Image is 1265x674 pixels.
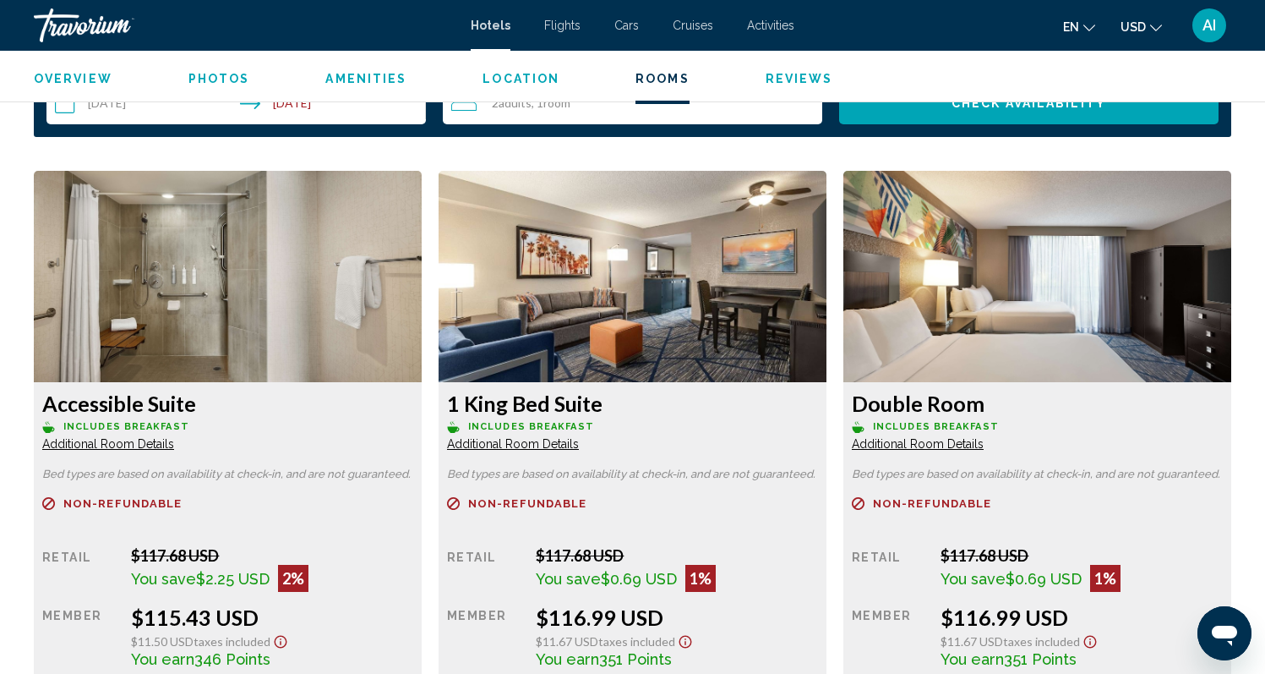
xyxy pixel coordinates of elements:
[447,437,579,451] span: Additional Room Details
[63,498,182,509] span: Non-refundable
[852,605,928,668] div: Member
[673,19,713,32] a: Cruises
[532,96,570,110] span: , 1
[131,546,413,565] div: $117.68 USD
[536,650,599,668] span: You earn
[536,546,818,565] div: $117.68 USD
[852,391,1223,416] h3: Double Room
[941,650,1004,668] span: You earn
[131,570,196,588] span: You save
[941,634,1003,649] span: $11.67 USD
[447,605,523,668] div: Member
[447,546,523,592] div: Retail
[1090,565,1121,592] div: 1%
[843,171,1231,382] img: 004a0ba5-6fbe-4157-8447-c896be279bcb.jpeg
[675,630,695,649] button: Show Taxes and Fees disclaimer
[1063,14,1095,39] button: Change language
[46,82,426,124] button: Check-in date: Sep 15, 2025 Check-out date: Sep 16, 2025
[1003,634,1080,649] span: Taxes included
[439,171,826,382] img: e04d3c8c-3cd2-4f9b-834f-33517e14e0b8.jpeg
[599,650,672,668] span: 351 Points
[42,391,413,416] h3: Accessible Suite
[194,650,270,668] span: 346 Points
[196,570,270,588] span: $2.25 USD
[766,72,833,85] span: Reviews
[941,605,1223,630] div: $116.99 USD
[131,634,194,649] span: $11.50 USD
[34,72,112,85] span: Overview
[852,437,984,451] span: Additional Room Details
[544,19,581,32] a: Flights
[536,570,601,588] span: You save
[614,19,639,32] a: Cars
[34,71,112,86] button: Overview
[194,634,270,649] span: Taxes included
[443,82,822,124] button: Travelers: 2 adults, 0 children
[468,498,586,509] span: Non-refundable
[536,634,598,649] span: $11.67 USD
[1004,650,1077,668] span: 351 Points
[941,546,1223,565] div: $117.68 USD
[483,71,559,86] button: Location
[483,72,559,85] span: Location
[188,71,250,86] button: Photos
[325,72,406,85] span: Amenities
[188,72,250,85] span: Photos
[873,498,991,509] span: Non-refundable
[852,469,1223,480] p: Bed types are based on availability at check-in, and are not guaranteed.
[873,421,999,432] span: Includes Breakfast
[1121,14,1162,39] button: Change currency
[1197,606,1251,660] iframe: Button to launch messaging window
[766,71,833,86] button: Reviews
[601,570,677,588] span: $0.69 USD
[1006,570,1082,588] span: $0.69 USD
[492,96,532,110] span: 2
[63,421,189,432] span: Includes Breakfast
[635,72,690,85] span: Rooms
[278,565,308,592] div: 2%
[42,546,118,592] div: Retail
[42,437,174,451] span: Additional Room Details
[1187,8,1231,43] button: User Menu
[131,605,413,630] div: $115.43 USD
[941,570,1006,588] span: You save
[34,171,422,382] img: 3de24ddf-fcec-4024-b8f1-57b898a37da1.jpeg
[34,8,454,42] a: Travorium
[1080,630,1100,649] button: Show Taxes and Fees disclaimer
[1063,20,1079,34] span: en
[852,546,928,592] div: Retail
[42,469,413,480] p: Bed types are based on availability at check-in, and are not guaranteed.
[325,71,406,86] button: Amenities
[131,650,194,668] span: You earn
[42,605,118,668] div: Member
[468,421,594,432] span: Includes Breakfast
[447,391,818,416] h3: 1 King Bed Suite
[536,605,818,630] div: $116.99 USD
[685,565,716,592] div: 1%
[635,71,690,86] button: Rooms
[951,97,1106,111] span: Check Availability
[471,19,510,32] a: Hotels
[839,82,1219,124] button: Check Availability
[598,634,675,649] span: Taxes included
[270,630,291,649] button: Show Taxes and Fees disclaimer
[1202,17,1216,34] span: AI
[46,82,1219,124] div: Search widget
[447,469,818,480] p: Bed types are based on availability at check-in, and are not guaranteed.
[747,19,794,32] a: Activities
[1121,20,1146,34] span: USD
